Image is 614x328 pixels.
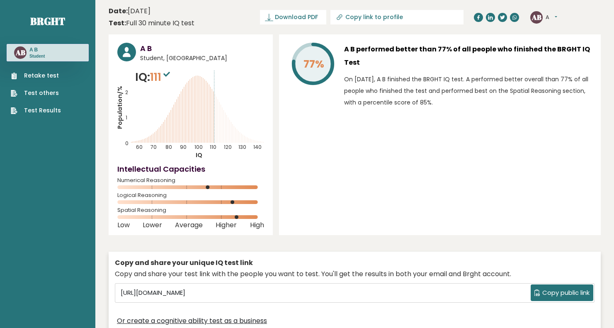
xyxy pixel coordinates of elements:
a: Download PDF [260,10,326,24]
button: A [546,13,557,22]
a: Test others [11,89,61,97]
a: Brght [30,15,65,28]
span: Spatial Reasoning [117,209,264,212]
span: Logical Reasoning [117,194,264,197]
p: IQ: [135,69,172,85]
tspan: 80 [165,143,172,151]
span: Copy public link [542,288,590,298]
time: [DATE] [109,6,150,16]
div: Full 30 minute IQ test [109,18,194,28]
tspan: 0 [125,140,129,147]
tspan: 1 [126,114,127,121]
b: Date: [109,6,128,16]
h3: A B [29,46,45,53]
tspan: 70 [150,143,157,151]
span: Numerical Reasoning [117,179,264,182]
b: Test: [109,18,126,28]
text: AB [15,48,25,57]
span: Higher [216,224,237,227]
div: Copy and share your unique IQ test link [115,258,595,268]
h3: A B [140,43,264,54]
div: Copy and share your test link with the people you want to test. You'll get the results in both yo... [115,269,595,279]
tspan: 140 [253,143,262,151]
span: Student, [GEOGRAPHIC_DATA] [140,54,264,63]
p: Student [29,53,45,59]
tspan: 60 [136,143,143,151]
tspan: 77% [303,57,324,71]
span: High [250,224,264,227]
h4: Intellectual Capacities [117,163,264,175]
tspan: 120 [224,143,232,151]
tspan: Population/% [116,86,124,129]
text: AB [531,12,541,22]
span: Lower [143,224,162,227]
span: Average [175,224,203,227]
tspan: IQ [196,151,202,159]
span: 111 [150,69,172,85]
tspan: 110 [210,143,216,151]
tspan: 90 [180,143,187,151]
tspan: 2 [125,89,128,96]
tspan: 100 [194,143,203,151]
tspan: 130 [238,143,246,151]
a: Test Results [11,106,61,115]
button: Copy public link [531,284,593,301]
a: Or create a cognitive ability test as a business [117,316,267,326]
span: Download PDF [275,13,318,22]
a: Retake test [11,71,61,80]
p: On [DATE], A B finished the BRGHT IQ test. A performed better overall than 77% of all people who ... [344,73,592,108]
h3: A B performed better than 77% of all people who finished the BRGHT IQ Test [344,43,592,69]
span: Low [117,224,130,227]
